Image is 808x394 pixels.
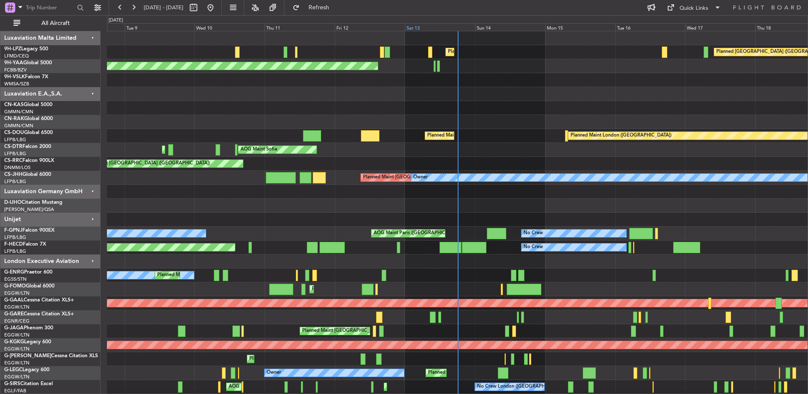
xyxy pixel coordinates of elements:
span: CS-JHH [4,172,22,177]
a: EGGW/LTN [4,346,30,352]
a: G-KGKGLegacy 600 [4,339,51,345]
a: EGGW/LTN [4,374,30,380]
div: Planned Maint [GEOGRAPHIC_DATA] ([GEOGRAPHIC_DATA]) [77,157,210,170]
a: EGGW/LTN [4,304,30,310]
div: Fri 12 [335,23,405,31]
span: All Aircraft [22,20,89,26]
a: EGGW/LTN [4,290,30,296]
div: Wed 17 [685,23,755,31]
span: G-SIRS [4,381,20,386]
button: All Aircraft [9,16,92,30]
a: [PERSON_NAME]/QSA [4,206,54,213]
div: [DATE] [109,17,123,24]
span: Refresh [301,5,337,11]
span: [DATE] - [DATE] [144,4,183,11]
span: CS-DTR [4,144,22,149]
div: Planned Maint Mugla ([GEOGRAPHIC_DATA]) [164,143,262,156]
a: EGGW/LTN [4,360,30,366]
a: CS-DOUGlobal 6500 [4,130,53,135]
a: LFMD/CEQ [4,53,29,59]
span: G-GARE [4,312,24,317]
div: Planned Maint [GEOGRAPHIC_DATA] ([GEOGRAPHIC_DATA]) [363,171,496,184]
a: G-LEGCLegacy 600 [4,367,49,372]
a: F-HECDFalcon 7X [4,242,46,247]
a: CS-JHHGlobal 6000 [4,172,51,177]
a: G-FOMOGlobal 6000 [4,284,55,289]
a: EGGW/LTN [4,332,30,338]
div: Planned Maint London ([GEOGRAPHIC_DATA]) [571,129,672,142]
span: CN-RAK [4,116,24,121]
div: Tue 9 [125,23,195,31]
div: Thu 11 [265,23,335,31]
span: CS-RRC [4,158,22,163]
span: G-FOMO [4,284,26,289]
a: DNMM/LOS [4,164,30,171]
a: G-JAGAPhenom 300 [4,326,53,331]
a: GMMN/CMN [4,109,33,115]
input: Trip Number [26,1,74,14]
div: AOG Maint Sofia [240,143,277,156]
div: Planned Maint [GEOGRAPHIC_DATA] ([GEOGRAPHIC_DATA]) [427,129,560,142]
a: EGLF/FAB [4,388,26,394]
a: G-GARECessna Citation XLS+ [4,312,74,317]
div: Planned Maint [GEOGRAPHIC_DATA] ([GEOGRAPHIC_DATA]) [157,269,290,282]
span: F-GPNJ [4,228,22,233]
div: Tue 16 [615,23,685,31]
div: Planned Maint [GEOGRAPHIC_DATA] ([GEOGRAPHIC_DATA]) [302,325,435,337]
a: CN-KASGlobal 5000 [4,102,52,107]
a: G-GAALCessna Citation XLS+ [4,298,74,303]
span: 9H-VSLK [4,74,25,79]
a: FCBB/BZV [4,67,27,73]
a: CS-DTRFalcon 2000 [4,144,51,149]
a: EGSS/STN [4,276,27,282]
a: CS-RRCFalcon 900LX [4,158,54,163]
a: LFPB/LBG [4,178,26,185]
div: Mon 15 [545,23,615,31]
a: D-IJHOCitation Mustang [4,200,63,205]
a: GMMN/CMN [4,123,33,129]
div: No Crew [524,241,543,254]
div: Planned Maint [GEOGRAPHIC_DATA] ([GEOGRAPHIC_DATA]) [386,380,519,393]
div: Owner [267,367,281,379]
span: G-ENRG [4,270,24,275]
a: EGNR/CEG [4,318,30,324]
a: LFPB/LBG [4,234,26,241]
a: G-SIRSCitation Excel [4,381,53,386]
div: AOG Maint [PERSON_NAME] [229,380,293,393]
div: Quick Links [680,4,708,13]
span: G-GAAL [4,298,24,303]
span: G-[PERSON_NAME] [4,353,51,358]
div: Sun 14 [475,23,545,31]
button: Quick Links [663,1,725,14]
a: 9H-LPZLegacy 500 [4,47,48,52]
a: G-[PERSON_NAME]Cessna Citation XLS [4,353,98,358]
div: Planned Maint [GEOGRAPHIC_DATA] ([GEOGRAPHIC_DATA]) [428,367,561,379]
a: CN-RAKGlobal 6000 [4,116,53,121]
div: AOG Maint Paris ([GEOGRAPHIC_DATA]) [374,227,462,240]
button: Refresh [289,1,339,14]
a: 9H-YAAGlobal 5000 [4,60,52,66]
a: F-GPNJFalcon 900EX [4,228,55,233]
span: F-HECD [4,242,23,247]
a: WMSA/SZB [4,81,29,87]
a: LFPB/LBG [4,137,26,143]
div: Wed 10 [194,23,265,31]
span: CS-DOU [4,130,24,135]
a: LFPB/LBG [4,150,26,157]
div: Planned Maint [GEOGRAPHIC_DATA] ([GEOGRAPHIC_DATA]) [312,283,445,295]
span: G-LEGC [4,367,22,372]
div: Planned Maint [GEOGRAPHIC_DATA] ([GEOGRAPHIC_DATA]) [448,46,581,58]
div: Sat 13 [405,23,475,31]
div: Owner [413,171,428,184]
span: D-IJHO [4,200,22,205]
a: G-ENRGPraetor 600 [4,270,52,275]
span: G-KGKG [4,339,24,345]
span: 9H-LPZ [4,47,21,52]
span: G-JAGA [4,326,24,331]
div: Planned Maint [GEOGRAPHIC_DATA] ([GEOGRAPHIC_DATA]) [249,353,382,365]
div: No Crew London ([GEOGRAPHIC_DATA]) [477,380,567,393]
div: No Crew [524,227,543,240]
a: LFPB/LBG [4,248,26,254]
span: CN-KAS [4,102,24,107]
span: 9H-YAA [4,60,23,66]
